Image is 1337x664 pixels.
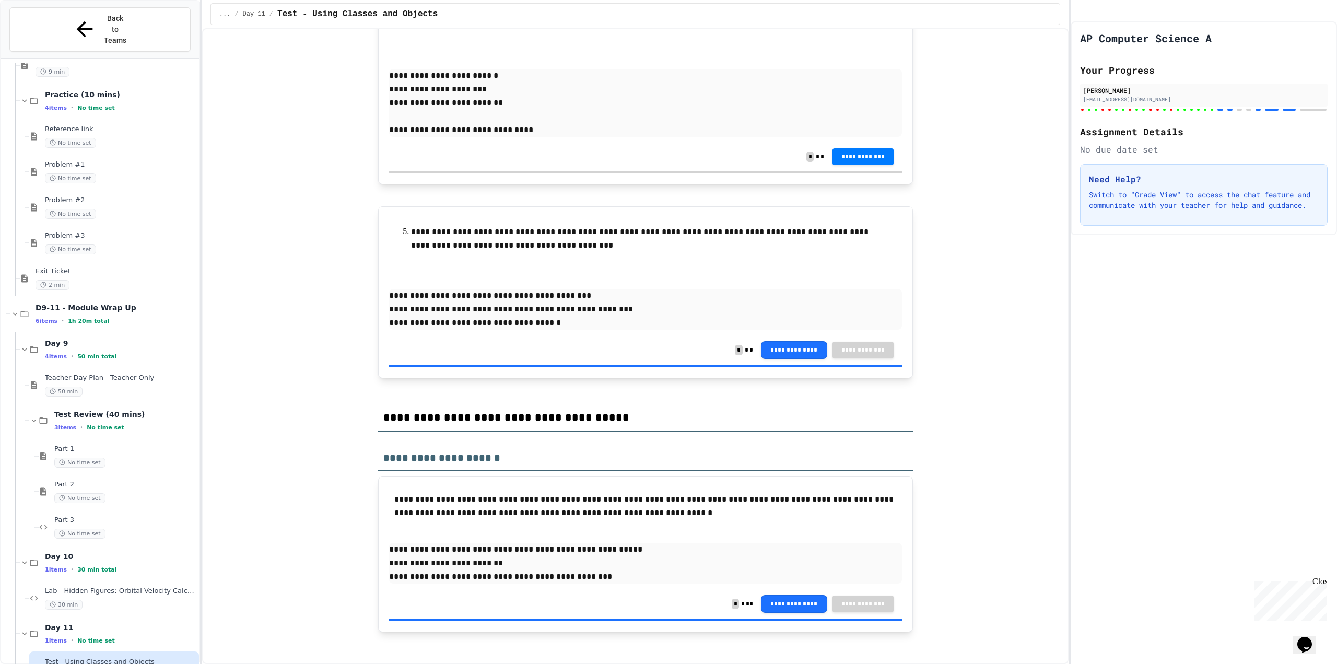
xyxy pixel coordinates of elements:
span: No time set [45,138,96,148]
span: • [71,103,73,112]
div: No due date set [1080,143,1328,156]
span: Day 9 [45,339,197,348]
span: / [269,10,273,18]
span: No time set [77,104,115,111]
span: No time set [45,209,96,219]
span: Day 10 [45,552,197,561]
span: No time set [87,424,124,431]
h2: Your Progress [1080,63,1328,77]
span: 50 min [45,387,83,397]
span: 4 items [45,104,67,111]
span: Part 1 [54,445,197,453]
span: Problem #1 [45,160,197,169]
span: Test - Using Classes and Objects [277,8,438,20]
span: Part 3 [54,516,197,525]
span: 4 items [45,353,67,360]
span: Problem #2 [45,196,197,205]
span: Problem #3 [45,231,197,240]
span: Teacher Day Plan - Teacher Only [45,374,197,382]
div: Chat with us now!Close [4,4,72,66]
span: No time set [45,244,96,254]
span: No time set [45,173,96,183]
span: Reference link [45,125,197,134]
span: D9-11 - Module Wrap Up [36,303,197,312]
span: 50 min total [77,353,116,360]
span: 1 items [45,566,67,573]
h3: Need Help? [1089,173,1319,185]
span: • [71,565,73,574]
span: 1h 20m total [68,318,109,324]
span: 9 min [36,67,69,77]
span: 1 items [45,637,67,644]
span: No time set [54,529,105,539]
span: Part 2 [54,480,197,489]
span: Back to Teams [103,13,127,46]
span: Day 11 [243,10,265,18]
span: Practice (10 mins) [45,90,197,99]
span: • [80,423,83,432]
span: Lab - Hidden Figures: Orbital Velocity Calculator [45,587,197,596]
p: Switch to "Grade View" to access the chat feature and communicate with your teacher for help and ... [1089,190,1319,211]
iframe: chat widget [1250,577,1327,621]
span: 30 min [45,600,83,610]
button: Back to Teams [9,7,191,52]
span: Day 11 [45,623,197,632]
span: / [234,10,238,18]
span: 6 items [36,318,57,324]
span: 2 min [36,280,69,290]
span: • [71,352,73,360]
span: No time set [54,458,105,468]
span: Exit Ticket [36,267,197,276]
span: No time set [77,637,115,644]
span: ... [219,10,231,18]
h1: AP Computer Science A [1080,31,1212,45]
span: 3 items [54,424,76,431]
span: • [71,636,73,645]
iframe: chat widget [1293,622,1327,654]
span: • [62,317,64,325]
div: [EMAIL_ADDRESS][DOMAIN_NAME] [1083,96,1324,103]
h2: Assignment Details [1080,124,1328,139]
div: [PERSON_NAME] [1083,86,1324,95]
span: 30 min total [77,566,116,573]
span: No time set [54,493,105,503]
span: Test Review (40 mins) [54,410,197,419]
